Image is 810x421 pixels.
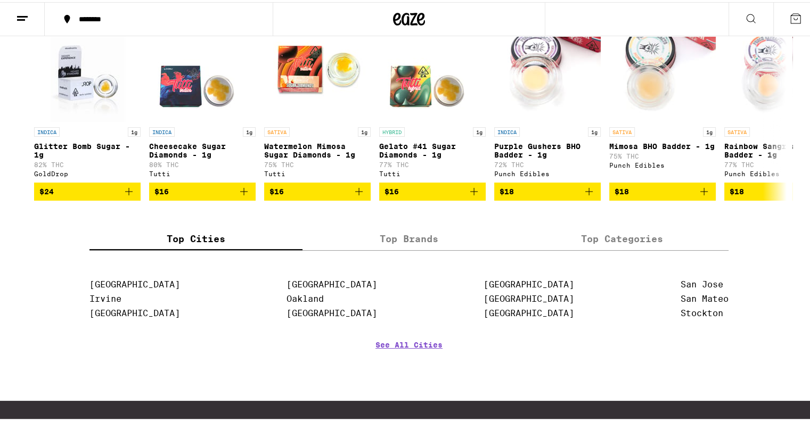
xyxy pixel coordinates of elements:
span: $24 [39,185,54,194]
p: 72% THC [494,159,601,166]
button: Add to bag [149,180,256,199]
p: Cheesecake Sugar Diamonds - 1g [149,140,256,157]
div: Punch Edibles [609,160,716,167]
a: Open page for Glitter Bomb Sugar - 1g from GoldDrop [34,13,141,180]
p: 1g [358,125,371,135]
p: 1g [703,125,716,135]
p: 1g [128,125,141,135]
div: Tutti [379,168,486,175]
img: Tutti - Watermelon Mimosa Sugar Diamonds - 1g [264,13,371,120]
p: SATIVA [724,125,750,135]
span: $16 [154,185,169,194]
a: Open page for Watermelon Mimosa Sugar Diamonds - 1g from Tutti [264,13,371,180]
a: Open page for Cheesecake Sugar Diamonds - 1g from Tutti [149,13,256,180]
button: Add to bag [609,180,716,199]
a: [GEOGRAPHIC_DATA] [89,277,180,287]
p: 1g [473,125,486,135]
p: Mimosa BHO Badder - 1g [609,140,716,148]
a: [GEOGRAPHIC_DATA] [287,306,377,316]
p: HYBRID [379,125,405,135]
div: Tutti [264,168,371,175]
p: 1g [243,125,256,135]
img: Punch Edibles - Mimosa BHO Badder - 1g [609,13,716,120]
img: Tutti - Cheesecake Sugar Diamonds - 1g [149,13,256,120]
button: Add to bag [494,180,601,199]
p: INDICA [494,125,520,135]
a: Open page for Mimosa BHO Badder - 1g from Punch Edibles [609,13,716,180]
p: Purple Gushers BHO Badder - 1g [494,140,601,157]
img: GoldDrop - Glitter Bomb Sugar - 1g [34,13,141,120]
p: INDICA [34,125,60,135]
span: $16 [269,185,284,194]
a: [GEOGRAPHIC_DATA] [287,277,377,287]
div: tabs [89,225,729,249]
p: 1g [588,125,601,135]
a: Open page for Gelato #41 Sugar Diamonds - 1g from Tutti [379,13,486,180]
a: [GEOGRAPHIC_DATA] [89,306,180,316]
span: $18 [730,185,744,194]
p: 75% THC [264,159,371,166]
img: Tutti - Gelato #41 Sugar Diamonds - 1g [379,13,486,120]
label: Top Categories [516,225,729,248]
span: Hi. Need any help? [6,7,77,16]
p: Glitter Bomb Sugar - 1g [34,140,141,157]
p: INDICA [149,125,175,135]
a: [GEOGRAPHIC_DATA] [484,306,574,316]
div: GoldDrop [34,168,141,175]
p: 75% THC [609,151,716,158]
p: Gelato #41 Sugar Diamonds - 1g [379,140,486,157]
label: Top Cities [89,225,302,248]
button: Add to bag [264,180,371,199]
span: $18 [615,185,629,194]
a: [GEOGRAPHIC_DATA] [484,292,574,302]
span: $16 [384,185,399,194]
div: Tutti [149,168,256,175]
a: San Mateo [681,292,729,302]
p: 77% THC [379,159,486,166]
span: $18 [500,185,514,194]
img: Punch Edibles - Purple Gushers BHO Badder - 1g [494,13,601,120]
a: Oakland [287,292,324,302]
a: See All Cities [375,339,443,378]
a: Open page for Purple Gushers BHO Badder - 1g from Punch Edibles [494,13,601,180]
div: Punch Edibles [494,168,601,175]
button: Add to bag [379,180,486,199]
a: [GEOGRAPHIC_DATA] [484,277,574,287]
label: Top Brands [302,225,516,248]
a: San Jose [681,277,723,287]
p: 82% THC [34,159,141,166]
p: SATIVA [264,125,290,135]
p: SATIVA [609,125,635,135]
p: Watermelon Mimosa Sugar Diamonds - 1g [264,140,371,157]
a: Stockton [681,306,723,316]
p: 80% THC [149,159,256,166]
a: Irvine [89,292,121,302]
button: Add to bag [34,180,141,199]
